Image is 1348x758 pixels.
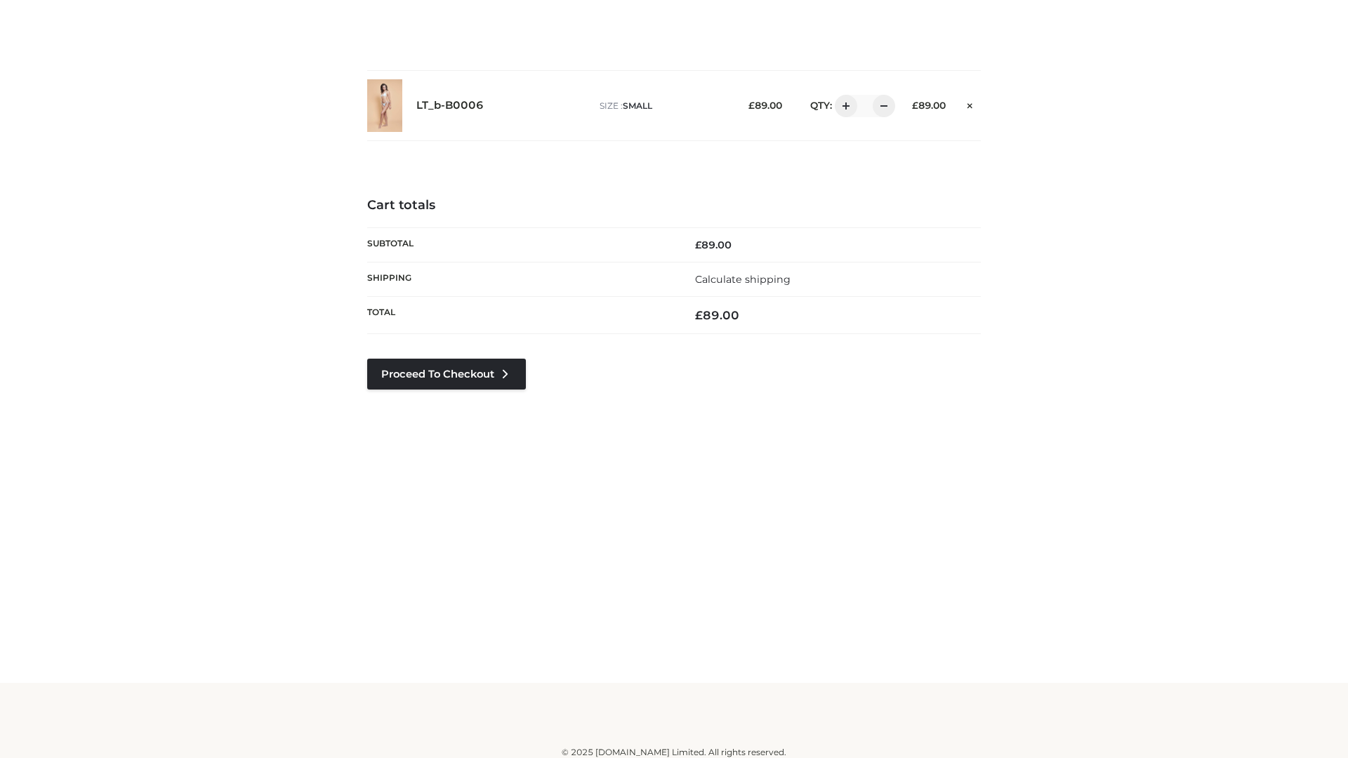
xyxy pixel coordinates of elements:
bdi: 89.00 [695,308,739,322]
span: £ [748,100,755,111]
p: size : [600,100,727,112]
th: Shipping [367,262,674,296]
bdi: 89.00 [695,239,732,251]
th: Total [367,297,674,334]
h4: Cart totals [367,198,981,213]
a: Proceed to Checkout [367,359,526,390]
div: QTY: [796,95,890,117]
span: SMALL [623,100,652,111]
bdi: 89.00 [912,100,946,111]
a: Remove this item [960,95,981,113]
a: Calculate shipping [695,273,791,286]
th: Subtotal [367,227,674,262]
bdi: 89.00 [748,100,782,111]
span: £ [695,239,701,251]
span: £ [695,308,703,322]
a: LT_b-B0006 [416,99,484,112]
span: £ [912,100,918,111]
